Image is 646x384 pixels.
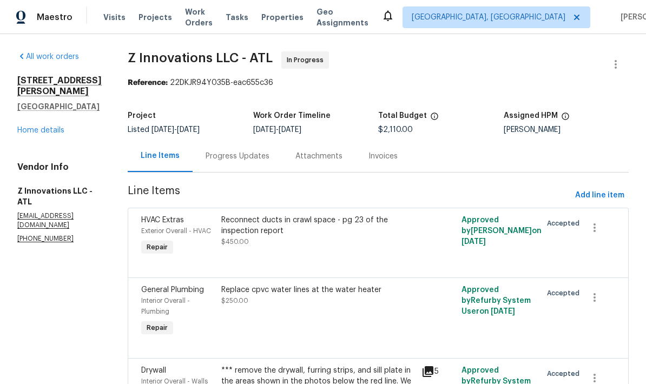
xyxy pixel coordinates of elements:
[151,126,200,134] span: -
[504,126,629,134] div: [PERSON_NAME]
[317,6,368,28] span: Geo Assignments
[177,126,200,134] span: [DATE]
[295,151,342,162] div: Attachments
[141,286,204,294] span: General Plumbing
[547,288,584,299] span: Accepted
[279,126,301,134] span: [DATE]
[253,126,276,134] span: [DATE]
[221,215,415,236] div: Reconnect ducts in crawl space - pg 23 of the inspection report
[17,162,102,173] h4: Vendor Info
[491,308,515,315] span: [DATE]
[17,127,64,134] a: Home details
[261,12,304,23] span: Properties
[547,368,584,379] span: Accepted
[287,55,328,65] span: In Progress
[462,238,486,246] span: [DATE]
[547,218,584,229] span: Accepted
[226,14,248,21] span: Tasks
[253,112,331,120] h5: Work Order Timeline
[253,126,301,134] span: -
[128,51,273,64] span: Z Innovations LLC - ATL
[368,151,398,162] div: Invoices
[462,216,542,246] span: Approved by [PERSON_NAME] on
[128,77,629,88] div: 22DKJR94Y035B-eac655c36
[17,186,102,207] h5: Z Innovations LLC - ATL
[221,284,415,295] div: Replace cpvc water lines at the water heater
[142,242,172,253] span: Repair
[421,365,455,378] div: 5
[378,126,413,134] span: $2,110.00
[103,12,126,23] span: Visits
[575,189,624,202] span: Add line item
[142,322,172,333] span: Repair
[17,53,79,61] a: All work orders
[378,112,427,120] h5: Total Budget
[221,239,249,245] span: $450.00
[128,186,571,206] span: Line Items
[462,286,531,315] span: Approved by Refurby System User on
[206,151,269,162] div: Progress Updates
[141,228,211,234] span: Exterior Overall - HVAC
[128,79,168,87] b: Reference:
[561,112,570,126] span: The hpm assigned to this work order.
[128,112,156,120] h5: Project
[128,126,200,134] span: Listed
[37,12,72,23] span: Maestro
[141,297,190,315] span: Interior Overall - Plumbing
[412,12,565,23] span: [GEOGRAPHIC_DATA], [GEOGRAPHIC_DATA]
[221,297,248,304] span: $250.00
[139,12,172,23] span: Projects
[141,367,166,374] span: Drywall
[571,186,629,206] button: Add line item
[504,112,558,120] h5: Assigned HPM
[141,150,180,161] div: Line Items
[430,112,439,126] span: The total cost of line items that have been proposed by Opendoor. This sum includes line items th...
[185,6,213,28] span: Work Orders
[151,126,174,134] span: [DATE]
[141,216,184,224] span: HVAC Extras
